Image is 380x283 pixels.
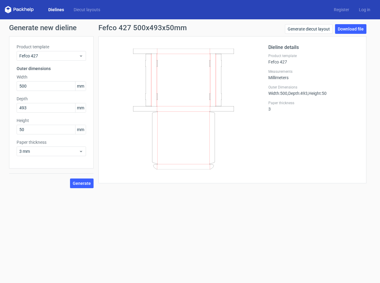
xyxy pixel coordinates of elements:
[19,53,79,59] span: Fefco 427
[268,69,359,74] label: Measurements
[75,125,86,134] span: mm
[268,53,359,58] label: Product template
[43,7,69,13] a: Dielines
[268,85,359,90] label: Outer Dimensions
[287,91,308,96] span: , Depth : 493
[268,53,359,64] div: Fefco 427
[75,103,86,112] span: mm
[98,24,187,31] h1: Fefco 427 500x493x50mm
[75,82,86,91] span: mm
[268,91,287,96] span: Width : 500
[354,7,375,13] a: Log in
[73,181,91,185] span: Generate
[285,24,333,34] a: Generate diecut layout
[268,101,359,111] div: 3
[17,44,86,50] label: Product template
[17,74,86,80] label: Width
[17,139,86,145] label: Paper thickness
[268,44,359,51] h2: Dieline details
[308,91,327,96] span: , Height : 50
[70,178,94,188] button: Generate
[17,96,86,102] label: Depth
[19,148,79,154] span: 3 mm
[329,7,354,13] a: Register
[268,101,359,105] label: Paper thickness
[17,117,86,124] label: Height
[268,69,359,80] div: Millimeters
[17,66,86,72] h3: Outer dimensions
[69,7,105,13] a: Diecut layouts
[335,24,366,34] a: Download file
[9,24,371,31] h1: Generate new dieline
